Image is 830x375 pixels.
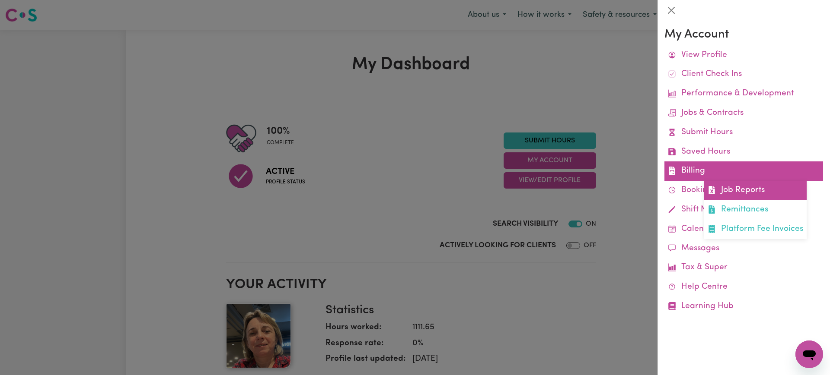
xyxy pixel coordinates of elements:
[664,28,823,42] h3: My Account
[664,46,823,65] a: View Profile
[664,65,823,84] a: Client Check Ins
[664,220,823,239] a: Calendar
[664,3,678,17] button: Close
[664,277,823,297] a: Help Centre
[664,181,823,200] a: Bookings
[664,258,823,277] a: Tax & Super
[664,200,823,220] a: Shift Notes
[704,200,807,220] a: Remittances
[664,123,823,142] a: Submit Hours
[664,297,823,316] a: Learning Hub
[664,161,823,181] a: BillingJob ReportsRemittancesPlatform Fee Invoices
[664,104,823,123] a: Jobs & Contracts
[704,220,807,239] a: Platform Fee Invoices
[664,142,823,162] a: Saved Hours
[664,84,823,104] a: Performance & Development
[704,181,807,200] a: Job Reports
[795,340,823,368] iframe: Button to launch messaging window
[664,239,823,258] a: Messages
